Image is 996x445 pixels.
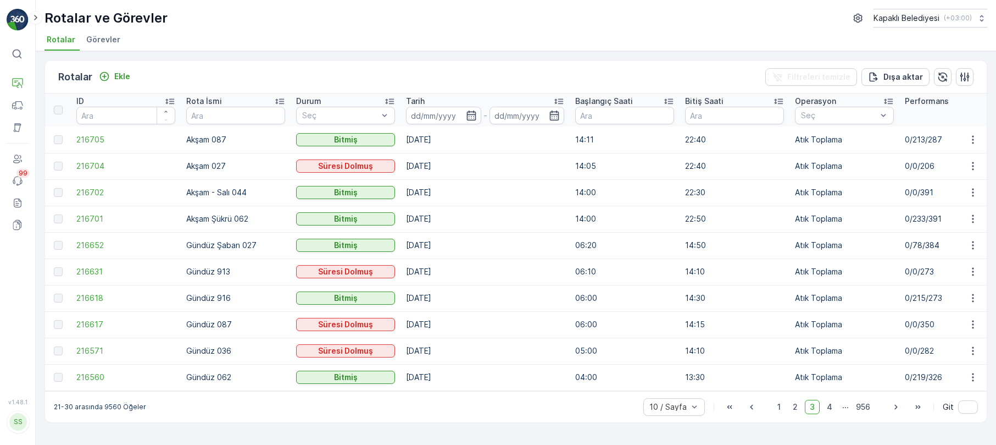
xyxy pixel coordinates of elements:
p: Seç [302,110,378,121]
td: 14:11 [570,127,680,153]
td: 06:00 [570,311,680,338]
td: 06:00 [570,285,680,311]
td: 14:05 [570,153,680,179]
button: Filtreleri temizle [765,68,857,86]
p: Performans [905,96,949,107]
td: Gündüz 913 [181,259,291,285]
a: 216702 [76,187,175,198]
td: Atık Toplama [789,285,899,311]
p: Süresi Dolmuş [318,345,373,356]
td: 14:10 [680,259,789,285]
p: Rotalar [58,69,92,85]
button: Bitmiş [296,292,395,305]
div: Toggle Row Selected [54,188,63,197]
div: Toggle Row Selected [54,267,63,276]
td: 14:50 [680,232,789,259]
p: Seç [801,110,877,121]
p: Süresi Dolmuş [318,319,373,330]
span: 956 [851,400,875,414]
td: Akşam - Salı 044 [181,179,291,206]
p: ID [76,96,84,107]
p: Operasyon [795,96,836,107]
p: Rota İsmi [186,96,222,107]
div: Toggle Row Selected [54,294,63,303]
td: Akşam 087 [181,127,291,153]
p: Bitmiş [334,213,358,224]
p: Bitmiş [334,134,358,145]
p: Kapaklı Belediyesi [873,13,939,24]
td: [DATE] [400,179,570,206]
span: 3 [805,400,820,414]
span: 216618 [76,293,175,304]
td: 22:30 [680,179,789,206]
td: 22:50 [680,206,789,232]
td: Gündüz 036 [181,338,291,364]
button: Süresi Dolmuş [296,265,395,278]
td: Atık Toplama [789,364,899,391]
td: Gündüz 087 [181,311,291,338]
button: Bitmiş [296,133,395,146]
td: 14:00 [570,179,680,206]
a: 216652 [76,240,175,251]
button: Ekle [94,70,135,83]
button: SS [7,408,29,436]
td: [DATE] [400,338,570,364]
td: [DATE] [400,285,570,311]
button: Süresi Dolmuş [296,344,395,358]
div: Toggle Row Selected [54,135,63,144]
td: [DATE] [400,232,570,259]
span: 216560 [76,372,175,383]
span: Rotalar [47,34,75,45]
td: Atık Toplama [789,127,899,153]
p: Durum [296,96,321,107]
p: Filtreleri temizle [787,72,850,83]
span: 1 [772,400,786,414]
button: Bitmiş [296,186,395,199]
td: 06:20 [570,232,680,259]
span: Görevler [86,34,120,45]
td: [DATE] [400,153,570,179]
p: Süresi Dolmuş [318,266,373,277]
a: 216617 [76,319,175,330]
td: 22:40 [680,127,789,153]
a: 99 [7,170,29,192]
p: Bitmiş [334,293,358,304]
a: 216704 [76,161,175,172]
td: Gündüz 916 [181,285,291,311]
td: 13:30 [680,364,789,391]
a: 216571 [76,345,175,356]
p: Bitmiş [334,187,358,198]
td: Atık Toplama [789,338,899,364]
a: 216631 [76,266,175,277]
p: Süresi Dolmuş [318,161,373,172]
td: Atık Toplama [789,311,899,338]
a: 216701 [76,213,175,224]
input: Ara [685,107,784,124]
input: Ara [76,107,175,124]
a: 216705 [76,134,175,145]
button: Bitmiş [296,239,395,252]
td: [DATE] [400,311,570,338]
div: Toggle Row Selected [54,215,63,223]
div: Toggle Row Selected [54,347,63,355]
td: 05:00 [570,338,680,364]
td: 14:10 [680,338,789,364]
button: Kapaklı Belediyesi(+03:00) [873,9,987,28]
p: Tarih [406,96,425,107]
img: logo [7,9,29,31]
span: 2 [788,400,803,414]
input: Ara [575,107,674,124]
button: Süresi Dolmuş [296,318,395,331]
div: Toggle Row Selected [54,162,63,171]
td: Akşam Şükrü 062 [181,206,291,232]
td: [DATE] [400,206,570,232]
button: Bitmiş [296,371,395,384]
td: 22:40 [680,153,789,179]
td: [DATE] [400,364,570,391]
